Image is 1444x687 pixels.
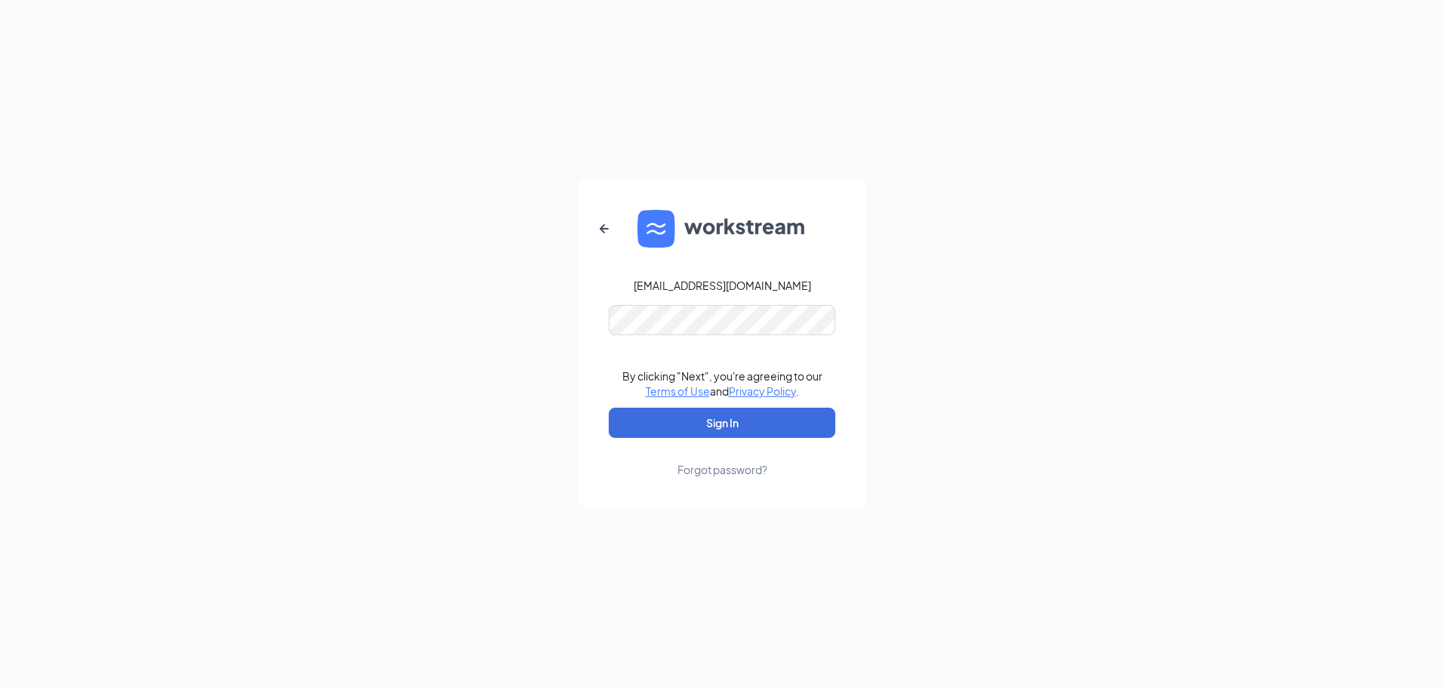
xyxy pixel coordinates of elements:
[637,210,807,248] img: WS logo and Workstream text
[622,368,822,399] div: By clicking "Next", you're agreeing to our and .
[729,384,796,398] a: Privacy Policy
[677,438,767,477] a: Forgot password?
[646,384,710,398] a: Terms of Use
[634,278,811,293] div: [EMAIL_ADDRESS][DOMAIN_NAME]
[609,408,835,438] button: Sign In
[586,211,622,247] button: ArrowLeftNew
[595,220,613,238] svg: ArrowLeftNew
[677,462,767,477] div: Forgot password?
